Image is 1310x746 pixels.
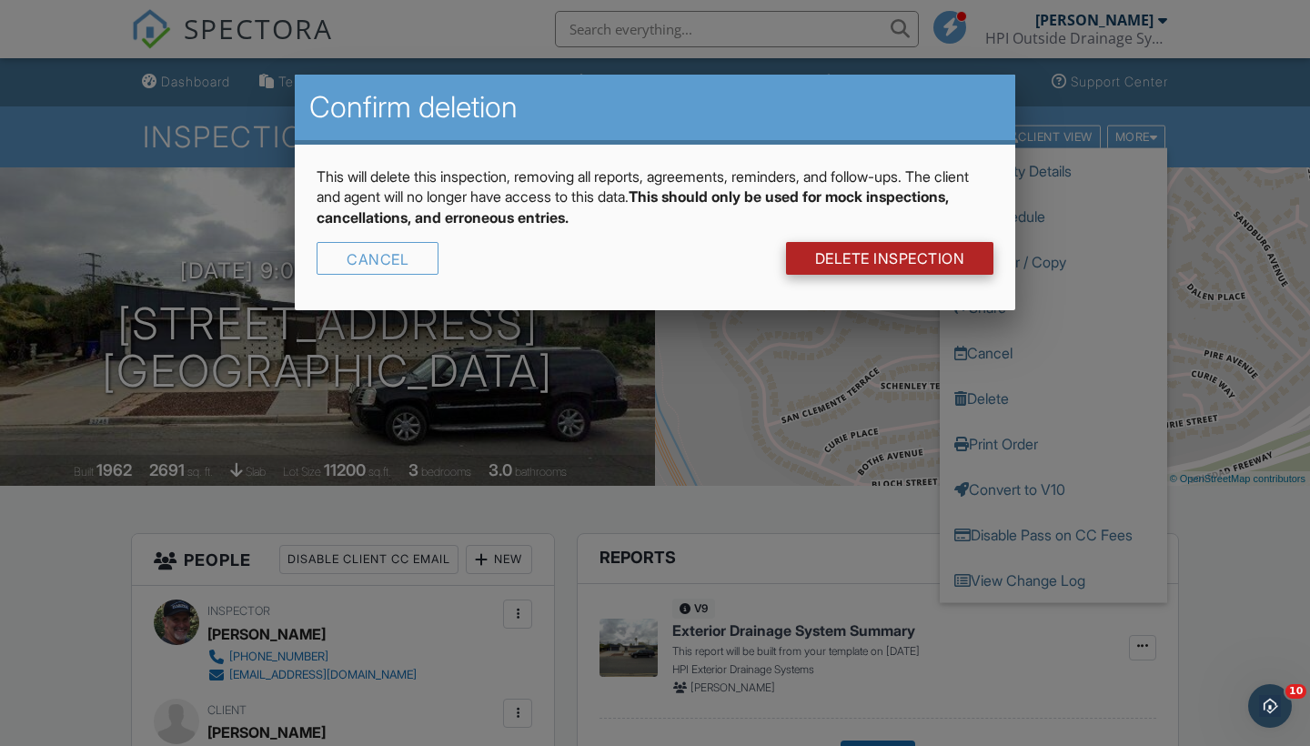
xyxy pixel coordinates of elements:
span: 10 [1285,684,1306,699]
p: This will delete this inspection, removing all reports, agreements, reminders, and follow-ups. Th... [317,166,993,227]
div: Cancel [317,242,438,275]
h2: Confirm deletion [309,89,1001,126]
iframe: Intercom live chat [1248,684,1292,728]
strong: This should only be used for mock inspections, cancellations, and erroneous entries. [317,187,949,226]
a: DELETE Inspection [786,242,994,275]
